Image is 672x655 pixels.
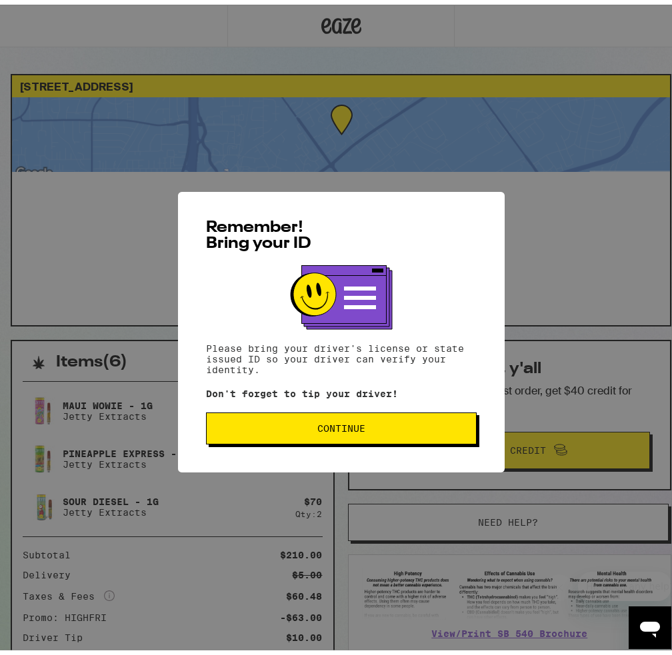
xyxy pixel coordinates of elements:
iframe: Close message [546,570,573,596]
span: Continue [317,419,365,428]
span: Hi. Need any help? [8,9,96,20]
iframe: Button to launch messaging window [629,602,671,644]
p: Don't forget to tip your driver! [206,384,477,394]
iframe: Message from company [578,567,671,596]
p: Please bring your driver's license or state issued ID so your driver can verify your identity. [206,338,477,370]
button: Continue [206,408,477,440]
span: Remember! Bring your ID [206,215,311,247]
